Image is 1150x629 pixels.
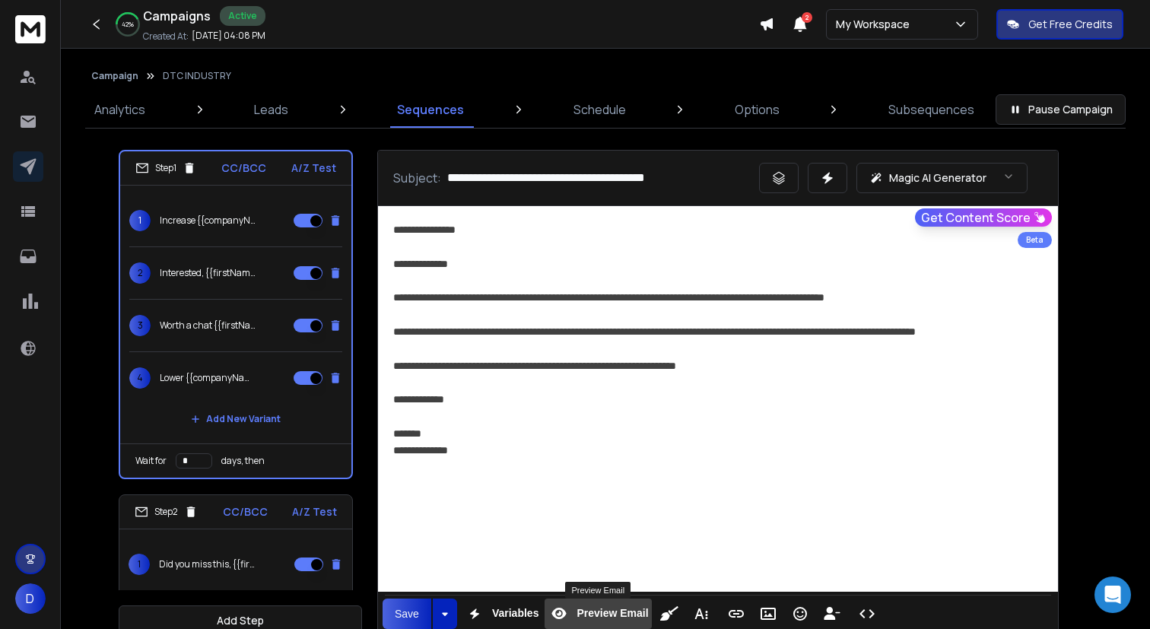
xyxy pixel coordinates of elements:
p: Leads [254,100,288,119]
span: 3 [129,315,151,336]
p: [DATE] 04:08 PM [192,30,265,42]
button: Variables [460,599,542,629]
p: Subsequences [888,100,974,119]
div: Step 1 [135,161,196,175]
a: Analytics [85,91,154,128]
button: Add New Variant [179,404,293,434]
p: Lower {{companyName}}'s CAC for free [160,372,257,384]
p: A/Z Test [291,160,336,176]
button: Pause Campaign [996,94,1126,125]
span: Preview Email [573,607,651,620]
p: days, then [221,455,265,467]
p: Did you miss this, {{firstName}}? [159,558,256,570]
button: Clean HTML [655,599,684,629]
button: Insert Image (⌘P) [754,599,783,629]
button: D [15,583,46,614]
button: Code View [853,599,882,629]
p: Options [735,100,780,119]
p: 42 % [122,20,134,29]
p: CC/BCC [221,160,266,176]
button: Campaign [91,70,138,82]
p: Increase {{companyName}}'s margins for free [160,214,257,227]
button: Emoticons [786,599,815,629]
p: Sequences [397,100,464,119]
p: Created At: [143,30,189,43]
div: Beta [1018,232,1052,248]
p: Subject: [393,169,441,187]
div: Open Intercom Messenger [1094,577,1131,613]
button: Preview Email [545,599,651,629]
h1: Campaigns [143,7,211,25]
p: CC/BCC [223,504,268,519]
p: Analytics [94,100,145,119]
p: Worth a chat {{firstName}}? [160,319,257,332]
button: Get Content Score [915,208,1052,227]
p: DTC INDUSTRY [163,70,231,82]
p: Magic AI Generator [889,170,986,186]
button: Insert Link (⌘K) [722,599,751,629]
a: Subsequences [879,91,983,128]
span: Variables [489,607,542,620]
div: Preview Email [565,582,631,599]
span: 2 [129,262,151,284]
p: My Workspace [836,17,916,32]
a: Schedule [564,91,635,128]
a: Leads [245,91,297,128]
a: Options [726,91,789,128]
button: Magic AI Generator [856,163,1028,193]
span: 4 [129,367,151,389]
span: 1 [129,554,150,575]
button: More Text [687,599,716,629]
p: Schedule [573,100,626,119]
p: A/Z Test [292,504,337,519]
a: Sequences [388,91,473,128]
div: Step 2 [135,505,198,519]
p: Wait for [135,455,167,467]
span: 2 [802,12,812,23]
span: 1 [129,210,151,231]
button: Insert Unsubscribe Link [818,599,847,629]
button: Get Free Credits [996,9,1123,40]
li: Step1CC/BCCA/Z Test1Increase {{companyName}}'s margins for free2Interested, {{firstName}}?3Worth ... [119,150,353,479]
button: Save [383,599,431,629]
p: Interested, {{firstName}}? [160,267,257,279]
p: Get Free Credits [1028,17,1113,32]
div: Active [220,6,265,26]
